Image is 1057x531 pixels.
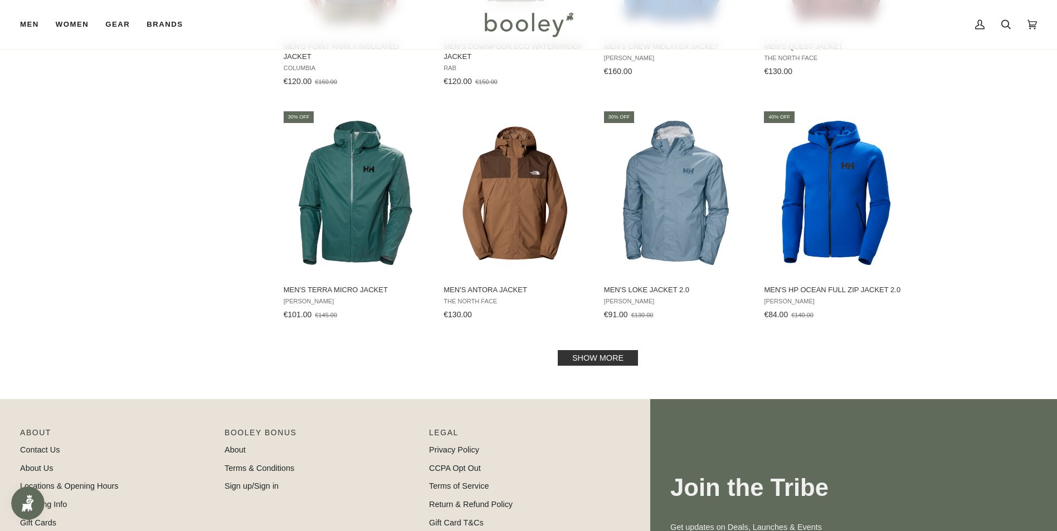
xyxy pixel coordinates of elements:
span: Men's Point Park II Insulated Jacket [284,42,428,62]
a: Terms of Service [429,481,489,490]
span: Women [56,19,89,30]
span: [PERSON_NAME] [764,298,908,305]
span: [PERSON_NAME] [604,298,748,305]
span: Rab [444,65,588,72]
a: Locations & Opening Hours [20,481,119,490]
div: 30% off [604,111,635,123]
span: €91.00 [604,310,628,319]
span: €150.00 [475,78,498,85]
p: Pipeline_Footer Main [20,427,213,444]
span: €130.00 [631,312,654,318]
img: Helly Hansen Men's Loke Terra Jacket Dark Creek - Booley Galway [282,119,430,267]
span: [PERSON_NAME] [284,298,428,305]
p: Booley Bonus [225,427,418,444]
span: €120.00 [284,77,312,86]
a: About Us [20,464,53,473]
a: Men's Antora Jacket [442,110,590,323]
span: €84.00 [764,310,788,319]
span: Men [20,19,39,30]
span: Men's Downpour Eco Waterproof Jacket [444,42,588,62]
a: Men's Loke Jacket 2.0 [602,110,750,323]
span: €160.00 [315,78,337,85]
span: Columbia [284,65,428,72]
a: Terms & Conditions [225,464,294,473]
img: Booley [480,8,577,41]
span: The North Face [444,298,588,305]
img: Helly Hansen Men's Loke Jacket 2.0 Washed Navy - Booley Galway [602,119,750,267]
img: Helly Hansen Men's HP Ocean 2.0 Full Zip Jacket Cobalt 2.0 - Booley Galway [762,119,910,267]
span: The North Face [764,55,908,62]
span: €160.00 [604,67,632,76]
a: Contact Us [20,445,60,454]
div: 30% off [284,111,314,123]
a: Sign up/Sign in [225,481,279,490]
span: Gear [105,19,130,30]
span: €101.00 [284,310,312,319]
span: €140.00 [791,312,814,318]
a: Return & Refund Policy [429,500,513,509]
span: €145.00 [315,312,337,318]
a: Gift Cards [20,518,56,527]
div: Pagination [284,353,913,362]
p: Pipeline_Footer Sub [429,427,622,444]
span: Men's Loke Jacket 2.0 [604,285,748,295]
a: Show more [558,350,638,366]
div: 40% off [764,111,795,123]
a: CCPA Opt Out [429,464,481,473]
span: Brands [147,19,183,30]
img: The North Face Men's Antora Jacket Latte / Smokey Brown / Beige - Booley Galway [442,119,590,267]
a: Men's Terra Micro Jacket [282,110,430,323]
h3: Join the Tribe [670,473,1037,503]
a: Men's HP Ocean Full Zip Jacket 2.0 [762,110,910,323]
span: Men's HP Ocean Full Zip Jacket 2.0 [764,285,908,295]
span: €120.00 [444,77,472,86]
span: [PERSON_NAME] [604,55,748,62]
span: Men's Antora Jacket [444,285,588,295]
a: Privacy Policy [429,445,479,454]
a: About [225,445,246,454]
span: €130.00 [764,67,792,76]
span: €130.00 [444,310,472,319]
iframe: Button to open loyalty program pop-up [11,486,45,520]
a: Gift Card T&Cs [429,518,484,527]
span: Men's Terra Micro Jacket [284,285,428,295]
